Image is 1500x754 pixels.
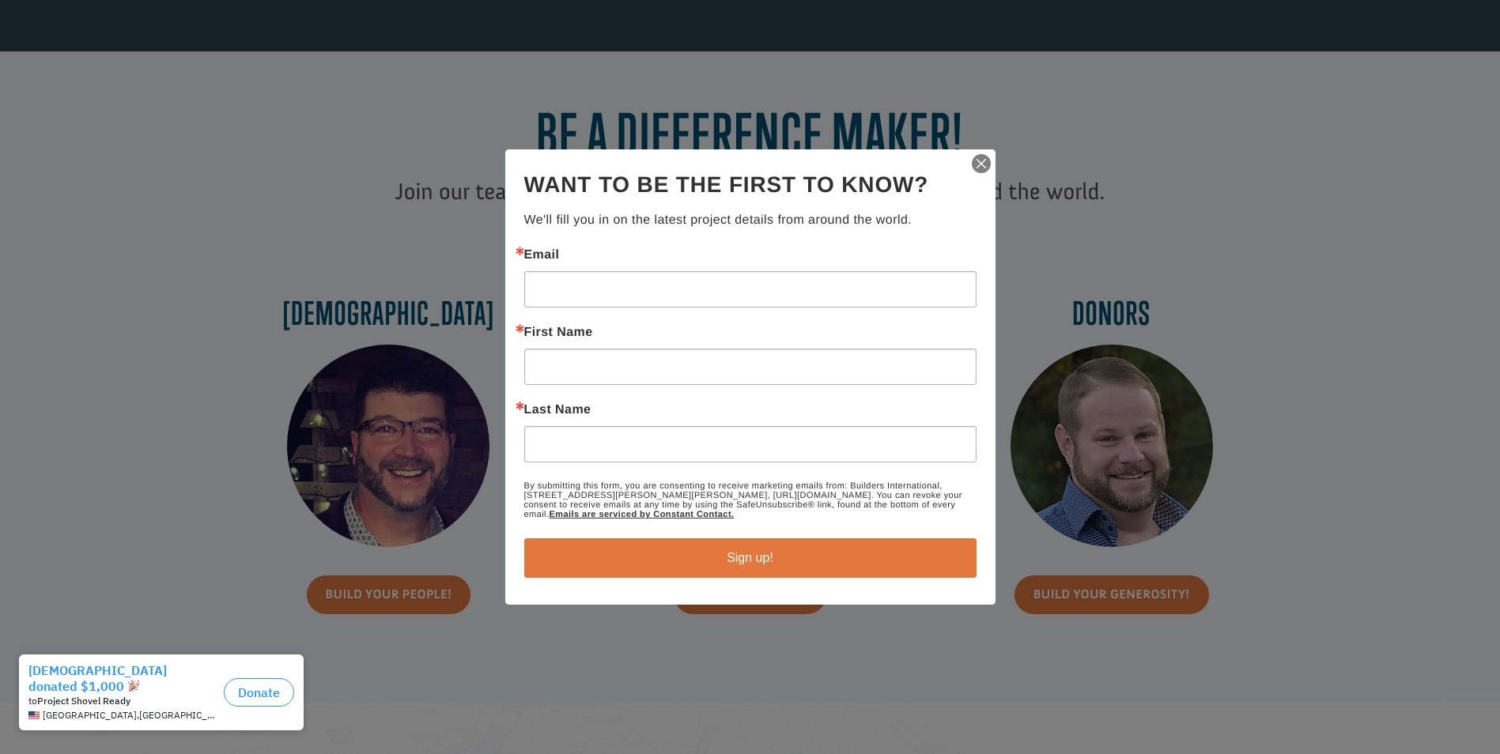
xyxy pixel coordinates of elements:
[28,49,217,60] div: to
[524,538,977,578] button: Sign up!
[524,211,977,230] p: We'll fill you in on the latest project details from around the world.
[524,168,977,202] h2: Want to be the first to know?
[224,32,294,60] button: Donate
[28,63,40,74] img: US.png
[524,404,977,417] label: Last Name
[524,249,977,262] label: Email
[549,510,734,519] a: Emails are serviced by Constant Contact.
[127,33,140,46] img: emoji partyPopper
[524,481,977,519] p: By submitting this form, you are consenting to receive marketing emails from: Builders Internatio...
[970,153,992,175] img: ctct-close-x.svg
[28,16,217,47] div: [DEMOGRAPHIC_DATA] donated $1,000
[524,326,977,339] label: First Name
[37,48,130,60] strong: Project Shovel Ready
[43,63,217,74] span: [GEOGRAPHIC_DATA] , [GEOGRAPHIC_DATA]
